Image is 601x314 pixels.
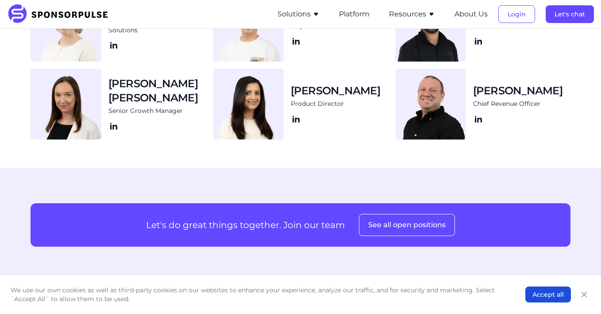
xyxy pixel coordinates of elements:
h3: [PERSON_NAME] [PERSON_NAME] [108,77,206,105]
a: Login [498,10,535,18]
button: Login [498,5,535,23]
h3: [PERSON_NAME] [291,84,380,98]
a: Platform [339,10,370,18]
span: Senior Growth Manager [108,107,183,116]
a: See all open positions [359,221,455,229]
button: See all open positions [359,214,455,236]
h3: [PERSON_NAME] [473,84,562,98]
p: Let's do great things together. Join our team [146,219,345,231]
button: Platform [339,9,370,19]
iframe: Chat Widget [557,271,601,314]
span: Product Director [291,100,344,109]
a: About Us [455,10,488,18]
a: Let's chat [546,10,594,18]
button: Accept all [525,287,571,302]
span: Chief Revenue Officer [473,100,540,109]
p: We use our own cookies as well as third-party cookies on our websites to enhance your experience,... [11,286,508,303]
button: About Us [455,9,488,19]
button: Resources [389,9,435,19]
button: Let's chat [546,5,594,23]
button: Solutions [277,9,320,19]
img: SponsorPulse [7,4,115,24]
